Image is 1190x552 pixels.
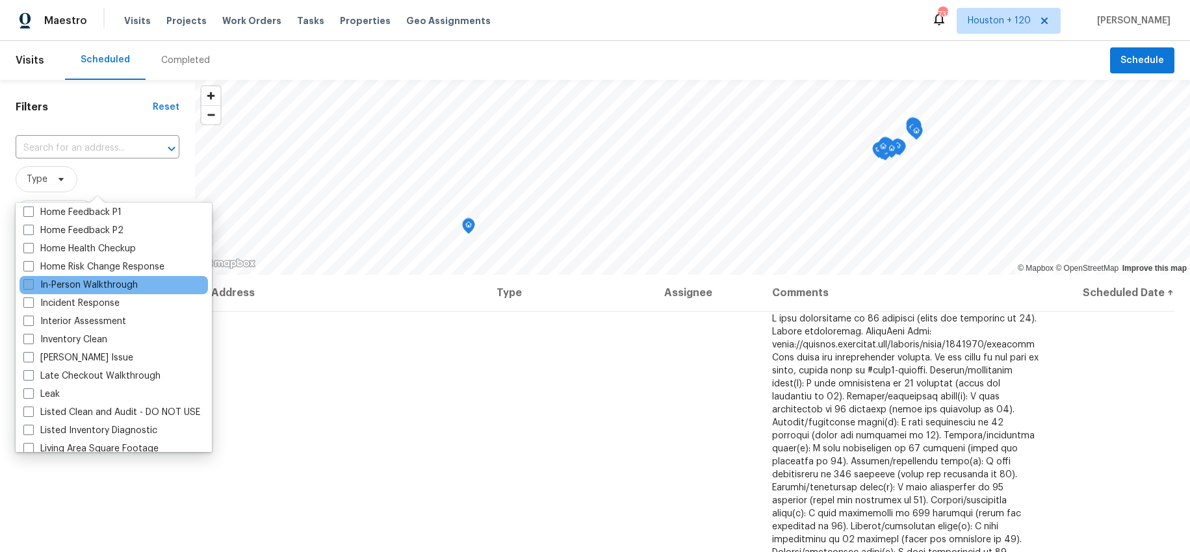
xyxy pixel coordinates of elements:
[211,275,486,311] th: Address
[938,8,947,21] div: 733
[23,370,161,383] label: Late Checkout Walkthrough
[762,275,1051,311] th: Comments
[124,14,151,27] span: Visits
[297,16,324,25] span: Tasks
[201,86,220,105] button: Zoom in
[486,275,653,311] th: Type
[654,275,762,311] th: Assignee
[162,140,181,158] button: Open
[16,101,153,114] h1: Filters
[23,315,126,328] label: Interior Assessment
[23,206,122,219] label: Home Feedback P1
[195,80,1190,275] canvas: Map
[16,138,143,158] input: Search for an address...
[906,118,919,138] div: Map marker
[23,424,157,437] label: Listed Inventory Diagnostic
[23,242,136,255] label: Home Health Checkup
[23,333,107,346] label: Inventory Clean
[872,142,885,162] div: Map marker
[199,256,256,271] a: Mapbox homepage
[23,351,133,364] label: [PERSON_NAME] Issue
[23,279,138,292] label: In-Person Walkthrough
[27,173,47,186] span: Type
[1055,264,1119,273] a: OpenStreetMap
[879,137,892,157] div: Map marker
[23,224,123,237] label: Home Feedback P2
[81,53,130,66] div: Scheduled
[1120,53,1164,69] span: Schedule
[23,388,60,401] label: Leak
[1110,47,1174,74] button: Schedule
[153,101,179,114] div: Reset
[201,106,220,124] span: Zoom out
[222,14,281,27] span: Work Orders
[462,218,475,238] div: Map marker
[906,121,919,141] div: Map marker
[23,442,159,455] label: Living Area Square Footage
[161,54,210,67] div: Completed
[877,140,890,160] div: Map marker
[1051,275,1174,311] th: Scheduled Date ↑
[16,46,44,75] span: Visits
[1092,14,1171,27] span: [PERSON_NAME]
[891,139,904,159] div: Map marker
[23,406,200,419] label: Listed Clean and Audit - DO NOT USE
[885,142,898,162] div: Map marker
[44,14,87,27] span: Maestro
[1018,264,1054,273] a: Mapbox
[968,14,1031,27] span: Houston + 120
[23,297,120,310] label: Incident Response
[201,105,220,124] button: Zoom out
[340,14,391,27] span: Properties
[166,14,207,27] span: Projects
[23,260,164,273] label: Home Risk Change Response
[910,124,923,144] div: Map marker
[908,118,921,138] div: Map marker
[406,14,491,27] span: Geo Assignments
[1122,264,1187,273] a: Improve this map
